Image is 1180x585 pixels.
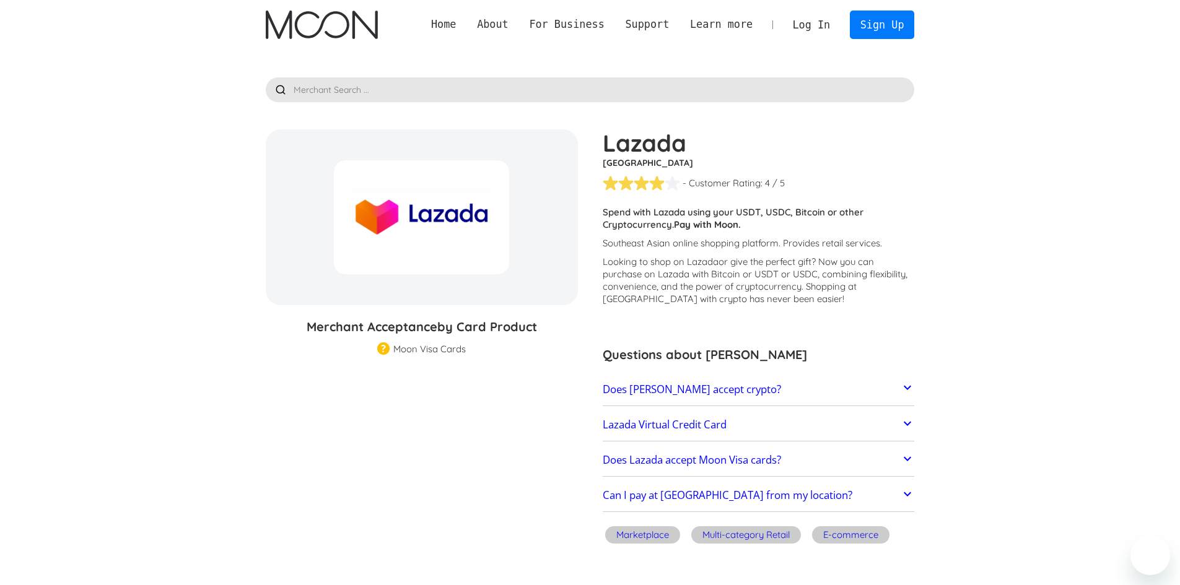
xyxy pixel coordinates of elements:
a: home [266,11,378,39]
div: Learn more [680,17,763,32]
h2: Can I pay at [GEOGRAPHIC_DATA] from my location? [603,489,852,501]
img: Moon Logo [266,11,378,39]
h3: Merchant Acceptance [266,318,578,336]
a: Lazada Virtual Credit Card [603,412,915,438]
a: Does Lazada accept Moon Visa cards? [603,447,915,473]
h2: Does Lazada accept Moon Visa cards? [603,454,781,466]
div: Learn more [690,17,753,32]
h2: Does [PERSON_NAME] accept crypto? [603,383,781,396]
div: Support [615,17,680,32]
strong: Pay with Moon. [674,219,741,230]
h2: Lazada Virtual Credit Card [603,418,727,431]
p: Looking to shop on Lazada ? Now you can purchase on Lazada with Bitcoin or USDT or USDC, combinin... [603,256,915,305]
a: Can I pay at [GEOGRAPHIC_DATA] from my location? [603,483,915,509]
p: Southeast Asian online shopping platform. Provides retail services. [603,237,915,249]
a: Sign Up [850,11,914,38]
div: For Business [519,17,615,32]
h5: [GEOGRAPHIC_DATA] [603,157,915,169]
a: Log In [782,11,841,38]
a: Home [421,17,466,32]
a: Marketplace [603,524,683,548]
input: Merchant Search ... [266,77,915,102]
div: Marketplace [616,529,669,541]
div: 4 [765,177,770,189]
h1: Lazada [603,129,915,157]
span: or give the perfect gift [719,256,811,267]
div: - Customer Rating: [683,177,763,189]
div: About [477,17,509,32]
div: For Business [529,17,604,32]
h3: Questions about [PERSON_NAME] [603,345,915,364]
a: Does [PERSON_NAME] accept crypto? [603,376,915,402]
div: Support [625,17,669,32]
p: Spend with Lazada using your USDT, USDC, Bitcoin or other Cryptocurrency. [603,206,915,231]
div: About [466,17,518,32]
a: E-commerce [810,524,892,548]
div: / 5 [772,177,785,189]
div: Moon Visa Cards [393,343,466,355]
a: Multi-category Retail [689,524,803,548]
div: E-commerce [823,529,878,541]
div: Multi-category Retail [702,529,790,541]
iframe: Button to launch messaging window [1130,535,1170,575]
span: by Card Product [437,319,537,334]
